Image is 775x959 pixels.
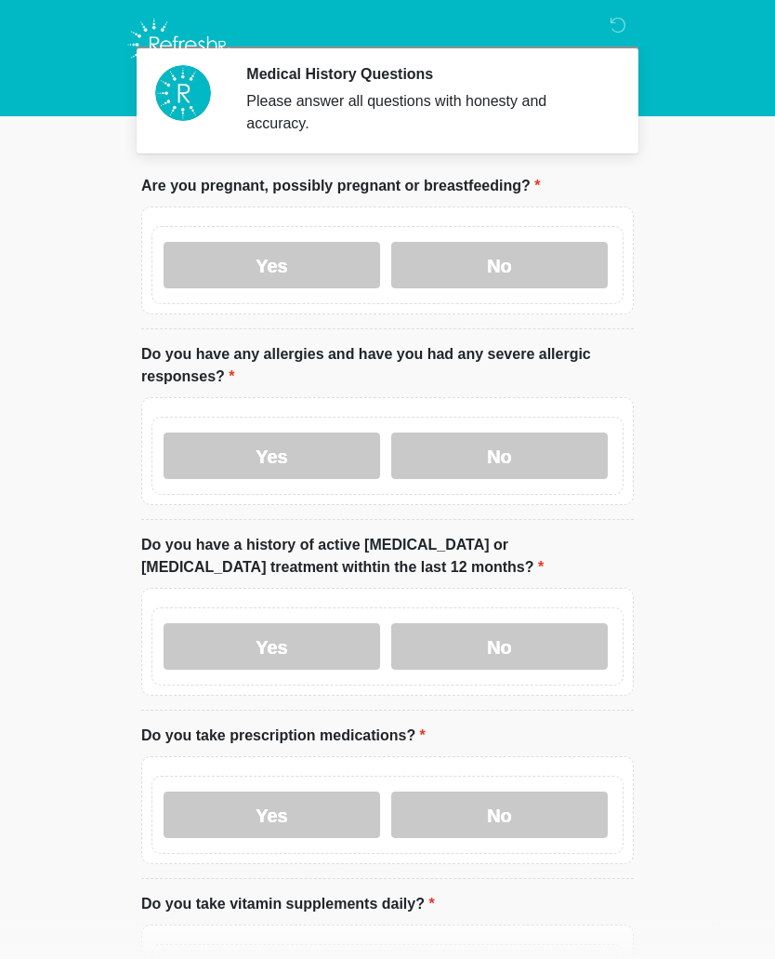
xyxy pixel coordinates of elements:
label: No [391,792,608,838]
label: Yes [164,792,380,838]
label: Do you have a history of active [MEDICAL_DATA] or [MEDICAL_DATA] treatment withtin the last 12 mo... [141,534,634,579]
label: Are you pregnant, possibly pregnant or breastfeeding? [141,175,540,197]
label: No [391,623,608,670]
label: Do you have any allergies and have you had any severe allergic responses? [141,343,634,388]
label: No [391,433,608,479]
label: Yes [164,242,380,288]
label: Yes [164,623,380,670]
img: Refresh RX Logo [123,14,235,75]
label: No [391,242,608,288]
label: Yes [164,433,380,479]
div: Please answer all questions with honesty and accuracy. [246,90,606,135]
img: Agent Avatar [155,65,211,121]
label: Do you take prescription medications? [141,725,426,747]
label: Do you take vitamin supplements daily? [141,893,435,915]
